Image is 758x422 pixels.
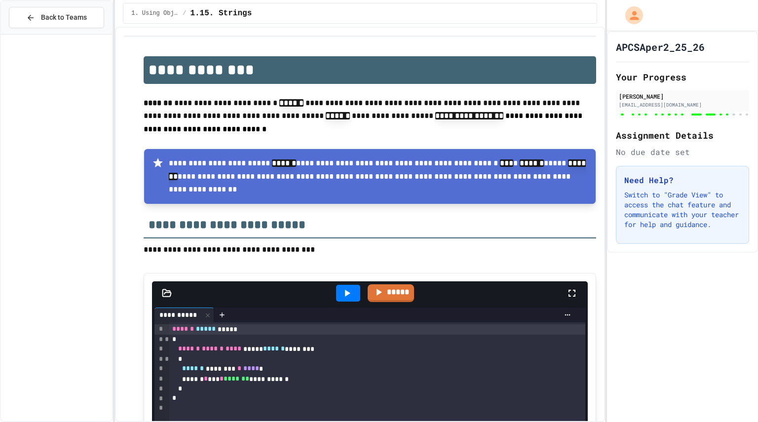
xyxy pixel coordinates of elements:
[41,12,87,23] span: Back to Teams
[616,70,749,84] h2: Your Progress
[616,128,749,142] h2: Assignment Details
[190,7,252,19] span: 1.15. Strings
[624,190,741,230] p: Switch to "Grade View" to access the chat feature and communicate with your teacher for help and ...
[619,92,746,101] div: [PERSON_NAME]
[615,4,645,27] div: My Account
[183,9,186,17] span: /
[9,7,104,28] button: Back to Teams
[619,101,746,109] div: [EMAIL_ADDRESS][DOMAIN_NAME]
[616,146,749,158] div: No due date set
[616,40,705,54] h1: APCSAper2_25_26
[624,174,741,186] h3: Need Help?
[131,9,179,17] span: 1. Using Objects and Methods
